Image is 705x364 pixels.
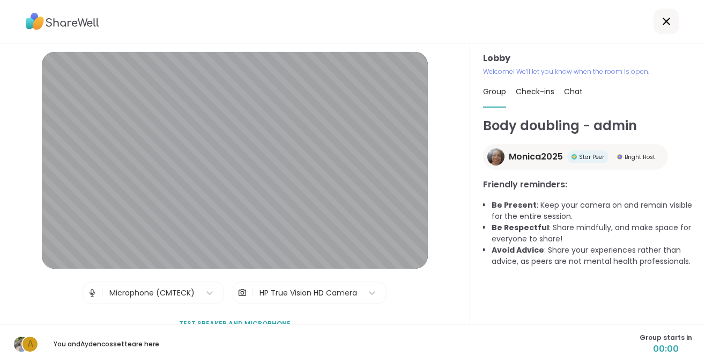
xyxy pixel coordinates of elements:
div: Microphone (CMTECK) [109,287,195,299]
span: Chat [564,86,583,97]
div: HP True Vision HD Camera [259,287,357,299]
li: : Keep your camera on and remain visible for the entire session. [492,200,692,222]
span: Bright Host [625,153,655,161]
p: Welcome! We’ll let you know when the room is open. [483,67,692,77]
img: LynnLG [14,337,29,352]
a: Monica2025Monica2025Star PeerStar PeerBright HostBright Host [483,144,668,170]
img: Star Peer [572,154,577,160]
img: Bright Host [617,154,622,160]
span: Group starts in [640,333,692,343]
span: Group [483,86,506,97]
span: 00:00 [640,343,692,355]
img: ShareWell Logo [26,9,99,34]
button: Test speaker and microphone [175,313,295,335]
img: Microphone [87,282,97,304]
h3: Lobby [483,52,692,65]
span: Star Peer [579,153,604,161]
b: Be Present [492,200,537,210]
img: Camera [238,282,247,304]
b: Be Respectful [492,222,549,233]
span: | [101,282,104,304]
h3: Friendly reminders: [483,178,692,191]
img: Monica2025 [487,148,504,165]
b: Avoid Advice [492,245,544,255]
span: A [27,337,33,351]
span: Check-ins [516,86,554,97]
span: | [251,282,254,304]
p: You and Aydencossette are here. [47,339,167,349]
h1: Body doubling - admin [483,116,692,135]
li: : Share your experiences rather than advice, as peers are not mental health professionals. [492,245,692,267]
span: Test speaker and microphone [179,319,291,329]
span: Monica2025 [509,150,563,163]
li: : Share mindfully, and make space for everyone to share! [492,222,692,245]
